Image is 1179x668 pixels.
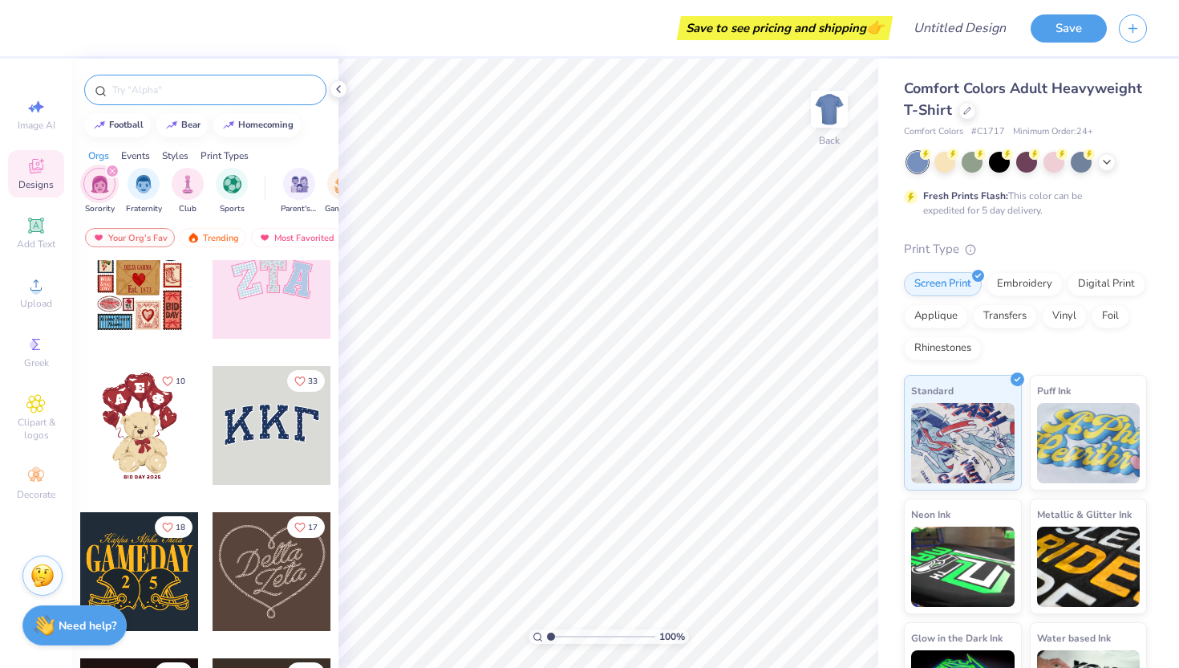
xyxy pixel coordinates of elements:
[1092,304,1129,328] div: Foil
[1037,382,1071,399] span: Puff Ink
[287,516,325,538] button: Like
[681,16,889,40] div: Save to see pricing and shipping
[281,203,318,215] span: Parent's Weekend
[904,240,1147,259] div: Print Type
[813,93,845,125] img: Back
[1068,272,1145,296] div: Digital Print
[911,506,950,523] span: Neon Ink
[162,149,188,163] div: Styles
[258,232,271,243] img: most_fav.gif
[1037,527,1141,607] img: Metallic & Glitter Ink
[213,113,301,137] button: homecoming
[18,119,55,132] span: Image AI
[251,228,342,247] div: Most Favorited
[923,189,1120,218] div: This color can be expedited for 5 day delivery.
[126,168,162,215] button: filter button
[325,203,362,215] span: Game Day
[8,416,64,442] span: Clipart & logos
[126,203,162,215] span: Fraternity
[904,272,982,296] div: Screen Print
[20,297,52,310] span: Upload
[155,516,192,538] button: Like
[973,304,1037,328] div: Transfers
[904,304,968,328] div: Applique
[85,228,175,247] div: Your Org's Fav
[1013,125,1093,139] span: Minimum Order: 24 +
[109,120,144,129] div: football
[238,120,294,129] div: homecoming
[93,120,106,130] img: trend_line.gif
[176,523,185,532] span: 18
[1037,506,1132,523] span: Metallic & Glitter Ink
[179,175,196,193] img: Club Image
[216,168,248,215] button: filter button
[17,488,55,501] span: Decorate
[92,232,105,243] img: most_fav.gif
[180,228,246,247] div: Trending
[901,12,1019,44] input: Untitled Design
[84,113,151,137] button: football
[187,232,200,243] img: trending.gif
[1037,403,1141,483] img: Puff Ink
[325,168,362,215] button: filter button
[308,523,318,532] span: 17
[290,175,309,193] img: Parent's Weekend Image
[911,629,1003,646] span: Glow in the Dark Ink
[85,203,115,215] span: Sorority
[287,370,325,392] button: Like
[121,149,150,163] div: Events
[911,527,1015,607] img: Neon Ink
[971,125,1005,139] span: # C1717
[18,178,54,191] span: Designs
[181,120,201,129] div: bear
[659,629,685,644] span: 100 %
[904,79,1142,120] span: Comfort Colors Adult Heavyweight T-Shirt
[819,133,840,148] div: Back
[220,203,245,215] span: Sports
[866,18,884,37] span: 👉
[281,168,318,215] div: filter for Parent's Weekend
[155,370,192,392] button: Like
[165,120,178,130] img: trend_line.gif
[172,168,204,215] button: filter button
[904,125,963,139] span: Comfort Colors
[911,403,1015,483] img: Standard
[156,113,208,137] button: bear
[1042,304,1087,328] div: Vinyl
[334,175,353,193] img: Game Day Image
[222,120,235,130] img: trend_line.gif
[91,175,109,193] img: Sorority Image
[88,149,109,163] div: Orgs
[281,168,318,215] button: filter button
[179,203,196,215] span: Club
[923,189,1008,202] strong: Fresh Prints Flash:
[987,272,1063,296] div: Embroidery
[59,618,116,633] strong: Need help?
[135,175,152,193] img: Fraternity Image
[111,82,316,98] input: Try "Alpha"
[223,175,241,193] img: Sports Image
[176,377,185,385] span: 10
[325,168,362,215] div: filter for Game Day
[904,336,982,360] div: Rhinestones
[1031,14,1107,43] button: Save
[83,168,115,215] button: filter button
[911,382,954,399] span: Standard
[1037,629,1111,646] span: Water based Ink
[17,238,55,250] span: Add Text
[201,149,249,163] div: Print Types
[172,168,204,215] div: filter for Club
[83,168,115,215] div: filter for Sorority
[216,168,248,215] div: filter for Sports
[126,168,162,215] div: filter for Fraternity
[24,356,49,369] span: Greek
[308,377,318,385] span: 33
